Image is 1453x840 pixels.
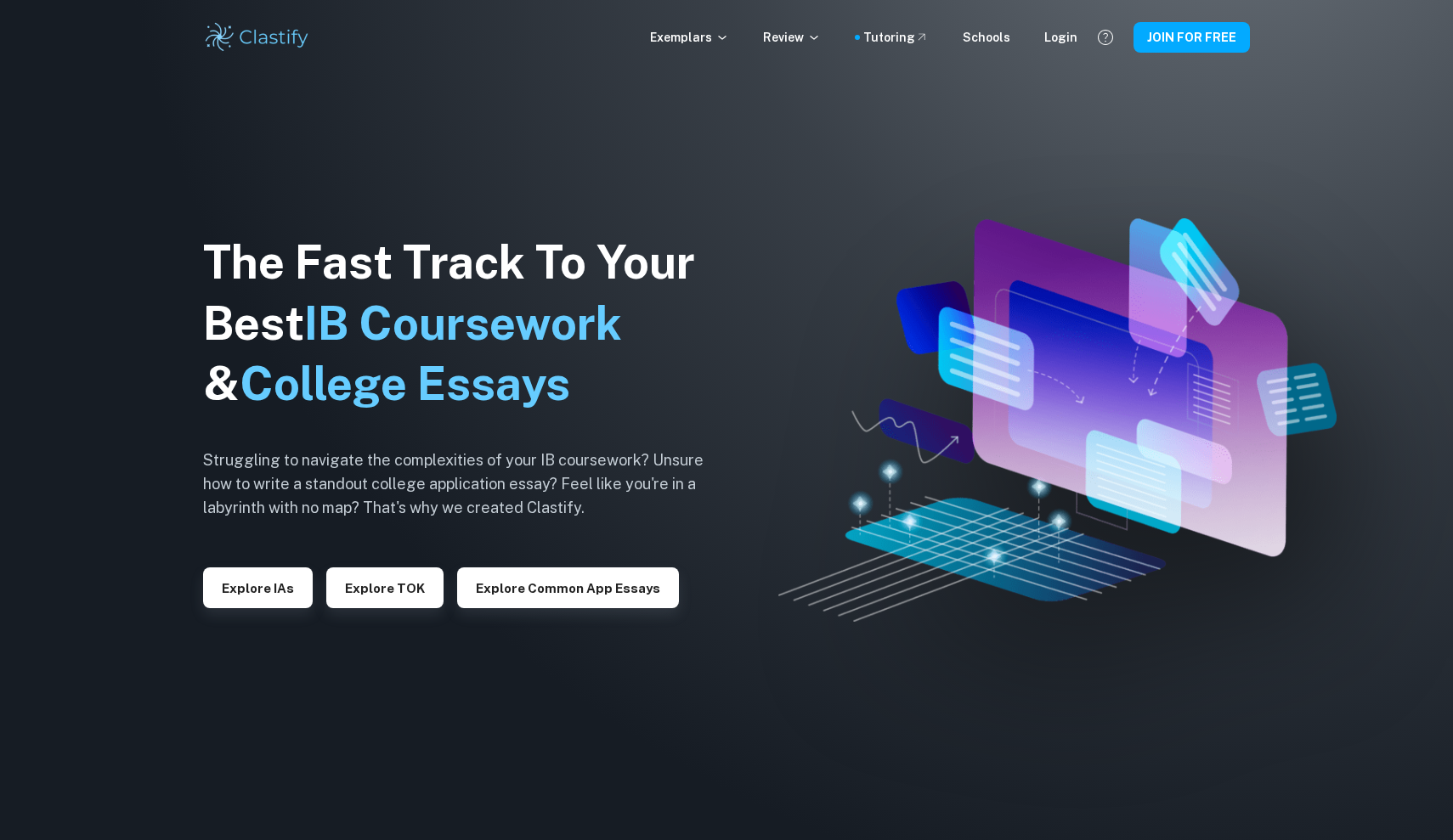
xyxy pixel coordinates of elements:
a: Schools [963,28,1010,47]
p: Exemplars [650,28,729,47]
button: Explore Common App essays [457,567,679,608]
a: Explore TOK [326,579,444,595]
button: Explore TOK [326,567,444,608]
img: Clastify logo [203,20,311,54]
button: Explore IAs [203,567,313,608]
a: Tutoring [863,28,929,47]
h1: The Fast Track To Your Best & [203,232,730,415]
a: Explore Common App essays [457,579,679,595]
span: College Essays [240,357,570,410]
p: Review [763,28,821,47]
a: Login [1044,28,1077,47]
span: IB Coursework [304,296,622,350]
h6: Struggling to navigate the complexities of your IB coursework? Unsure how to write a standout col... [203,448,730,520]
button: JOIN FOR FREE [1134,22,1250,53]
a: Explore IAs [203,579,313,595]
img: Clastify hero [778,218,1337,622]
button: Help and Feedback [1091,23,1120,52]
